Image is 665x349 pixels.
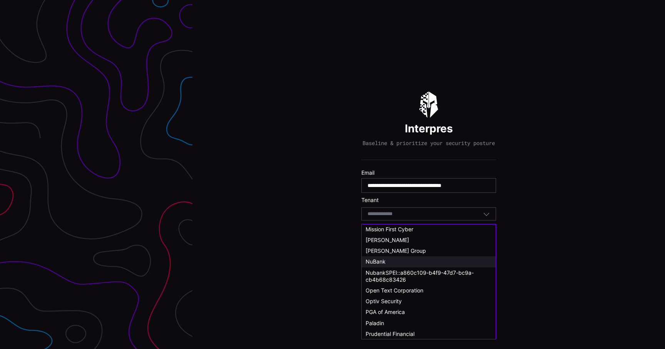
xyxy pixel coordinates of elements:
p: Baseline & prioritize your security posture [363,140,495,147]
h1: Interpres [405,122,453,135]
span: Open Text Corporation [366,287,423,294]
span: NuBank [366,258,386,265]
label: Tenant [361,197,496,204]
span: [PERSON_NAME] [366,237,409,243]
span: NubankSPEI::a860c109-b4f9-47d7-bc9a-cb4b68c83426 [366,269,474,283]
label: Email [361,169,496,176]
span: Optiv Security [366,298,402,304]
span: Paladin [366,320,384,326]
span: Prudential Financial [366,331,414,337]
button: Toggle options menu [483,210,490,217]
span: [PERSON_NAME] Group [366,247,426,254]
span: Mission First Cyber [366,226,413,232]
span: PGA of America [366,309,405,315]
